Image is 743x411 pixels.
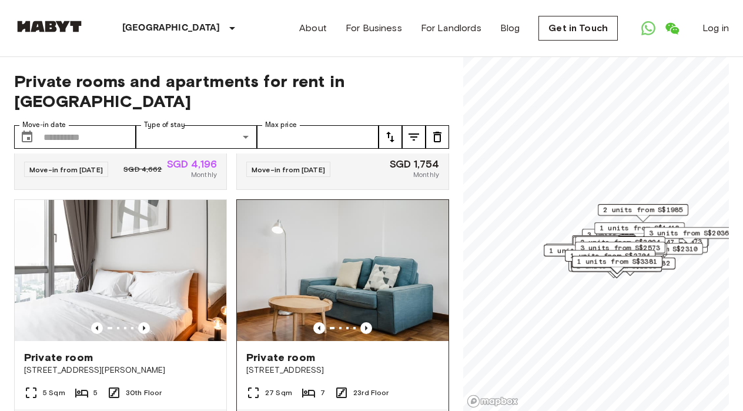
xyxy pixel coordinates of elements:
div: Map marker [572,235,662,253]
span: Private room [246,350,315,365]
button: Choose date [15,125,39,149]
a: Get in Touch [538,16,618,41]
div: Map marker [568,260,659,278]
a: Open WeChat [660,16,684,40]
div: Map marker [545,243,636,262]
span: Move-in from [DATE] [252,165,325,174]
span: 1 units from S$4196 [551,244,631,255]
span: 5 Sqm [43,387,65,398]
div: Map marker [594,222,685,240]
div: Map marker [585,258,675,276]
p: [GEOGRAPHIC_DATA] [122,21,220,35]
button: tune [426,125,449,149]
div: Map marker [582,229,672,247]
div: Map marker [644,227,734,245]
span: 3 units from S$2573 [580,242,660,253]
a: About [299,21,327,35]
img: Habyt [14,21,85,32]
a: For Business [346,21,402,35]
div: Map marker [572,256,662,274]
span: Monthly [191,169,217,180]
span: Move-in from [DATE] [29,165,103,174]
a: Mapbox logo [467,395,518,408]
span: 3 units from S$2940 [587,229,667,240]
div: Map marker [573,236,667,255]
span: 1 units from S$4773 [549,245,629,256]
span: [STREET_ADDRESS] [246,365,439,376]
div: Map marker [565,250,655,268]
span: 1 units from S$2704 [570,250,650,261]
span: 1 units from S$1418 [600,223,680,233]
span: Private rooms and apartments for rent in [GEOGRAPHIC_DATA] [14,71,449,111]
span: [STREET_ADDRESS][PERSON_NAME] [24,365,217,376]
button: Previous image [313,322,325,334]
span: SGD 1,754 [390,159,439,169]
a: Blog [500,21,520,35]
span: 23rd Floor [353,387,389,398]
button: tune [402,125,426,149]
span: 5 [93,387,98,398]
span: 2 units from S$3024 [580,237,660,248]
span: Private room [24,350,93,365]
span: Monthly [413,169,439,180]
a: Log in [702,21,729,35]
div: Map marker [575,236,665,255]
div: Map marker [544,245,634,263]
span: 3 units from S$1985 [577,236,657,246]
img: Marketing picture of unit SG-01-113-001-05 [15,200,226,341]
button: Previous image [138,322,150,334]
button: Previous image [91,322,103,334]
button: Previous image [360,322,372,334]
img: Marketing picture of unit SG-01-108-001-001 [237,200,449,341]
span: 1 units from S$3381 [577,256,657,267]
label: Type of stay [144,120,185,130]
a: For Landlords [421,21,481,35]
div: Map marker [575,242,665,260]
span: SGD 4,662 [123,164,162,175]
label: Max price [265,120,297,130]
div: Map marker [598,204,688,222]
button: tune [379,125,402,149]
span: 1 units from S$3182 [590,258,670,269]
span: SGD 4,196 [167,159,217,169]
div: Map marker [613,243,703,261]
label: Move-in date [22,120,66,130]
span: 27 Sqm [265,387,292,398]
span: 4 units from S$2310 [618,243,698,254]
span: 3 units from S$2036 [649,228,729,238]
span: 7 [320,387,325,398]
span: 30th Floor [126,387,162,398]
a: Open WhatsApp [637,16,660,40]
div: Map marker [577,243,667,261]
span: 2 units from S$1985 [603,205,683,215]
